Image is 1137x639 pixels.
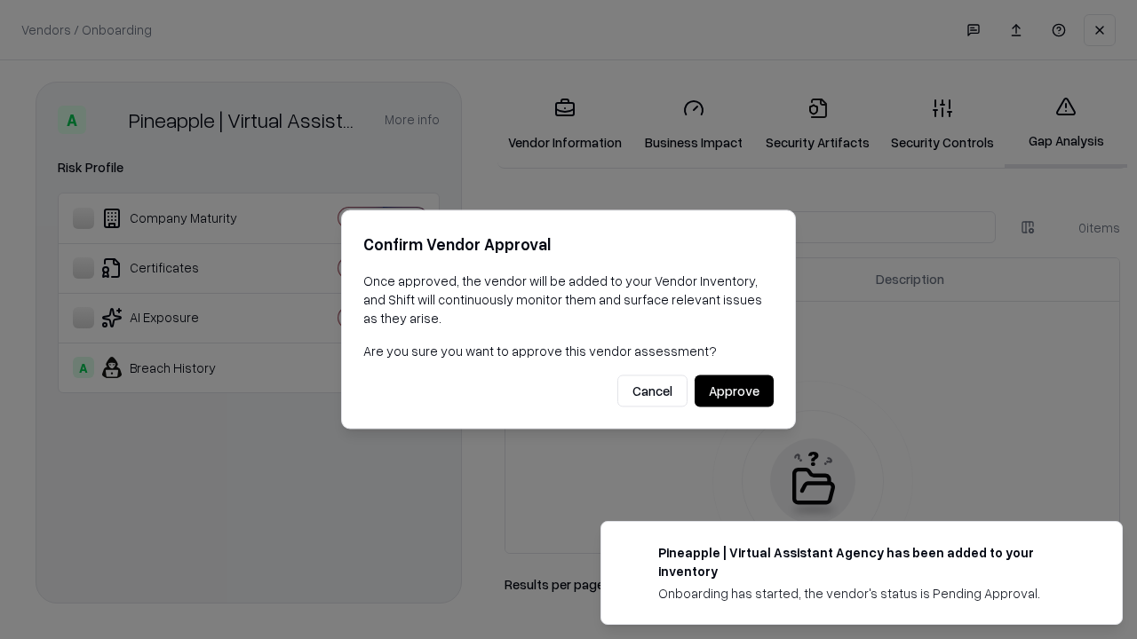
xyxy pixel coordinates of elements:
img: trypineapple.com [623,543,644,564]
div: Onboarding has started, the vendor's status is Pending Approval. [658,584,1079,603]
p: Are you sure you want to approve this vendor assessment? [363,342,774,360]
div: Pineapple | Virtual Assistant Agency has been added to your inventory [658,543,1079,580]
button: Cancel [617,375,688,407]
p: Once approved, the vendor will be added to your Vendor Inventory, and Shift will continuously mon... [363,272,774,327]
button: Approve [695,375,774,407]
h2: Confirm Vendor Approval [363,232,774,257]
